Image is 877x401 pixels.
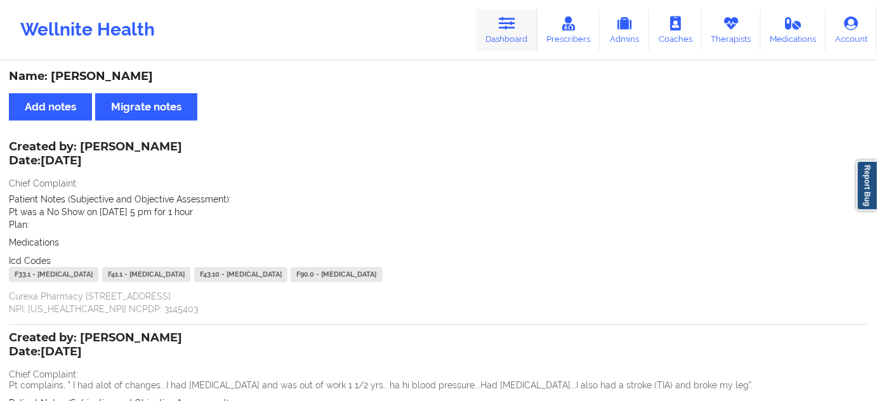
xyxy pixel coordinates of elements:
button: Add notes [9,93,92,121]
span: Plan: [9,220,29,230]
div: Name: [PERSON_NAME] [9,69,868,84]
a: Account [826,9,877,51]
span: Medications [9,237,59,247]
span: Icd Codes [9,256,51,266]
div: F43.10 - [MEDICAL_DATA] [194,267,287,282]
div: F33.1 - [MEDICAL_DATA] [9,267,98,282]
p: Pt complains, " I had alot of changes...I had [MEDICAL_DATA] and was out of work 1 1/2 yrs.. ha h... [9,379,868,391]
div: Created by: [PERSON_NAME] [9,331,182,360]
a: Medications [761,9,826,51]
span: Patient Notes (Subjective and Objective Assessment): [9,194,231,204]
a: Therapists [702,9,761,51]
a: Report Bug [857,161,877,211]
div: Created by: [PERSON_NAME] [9,140,182,169]
a: Coaches [649,9,702,51]
button: Migrate notes [95,93,197,121]
a: Prescribers [537,9,600,51]
p: Date: [DATE] [9,344,182,360]
div: F90.0 - [MEDICAL_DATA] [291,267,382,282]
a: Admins [600,9,649,51]
div: F41.1 - [MEDICAL_DATA] [102,267,190,282]
span: Chief Complaint: [9,178,78,188]
a: Dashboard [477,9,537,51]
p: Pt was a No Show on [DATE] 5 pm for 1 hour [9,206,868,218]
span: Chief Complaint: [9,369,78,379]
p: Date: [DATE] [9,153,182,169]
p: Curexa Pharmacy [STREET_ADDRESS] NPI: [US_HEALTHCARE_NPI] NCPDP: 3145403 [9,290,868,315]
